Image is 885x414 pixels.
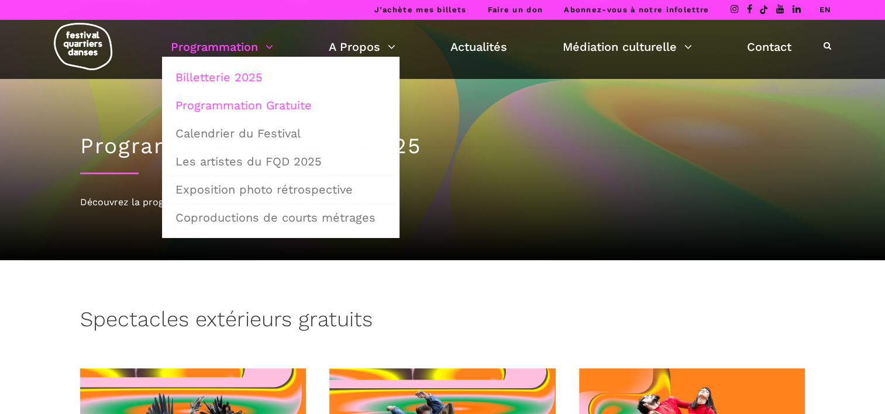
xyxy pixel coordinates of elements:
[450,37,507,57] a: Actualités
[819,5,831,14] a: EN
[564,5,709,14] a: Abonnez-vous à notre infolettre
[487,5,543,14] a: Faire un don
[374,5,466,14] a: J’achète mes billets
[168,204,393,231] a: Coproductions de courts métrages
[80,195,805,210] div: Découvrez la programmation 2025 du Festival Quartiers Danses !
[563,37,692,57] a: Médiation culturelle
[80,133,805,159] h1: Programmation gratuite 2025
[80,307,373,336] h3: Spectacles extérieurs gratuits
[54,23,112,70] img: logo-fqd-med
[747,37,791,57] a: Contact
[329,37,395,57] a: A Propos
[168,148,393,175] a: Les artistes du FQD 2025
[168,92,393,119] a: Programmation Gratuite
[168,64,393,91] a: Billetterie 2025
[168,176,393,203] a: Exposition photo rétrospective
[168,120,393,147] a: Calendrier du Festival
[171,37,273,57] a: Programmation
